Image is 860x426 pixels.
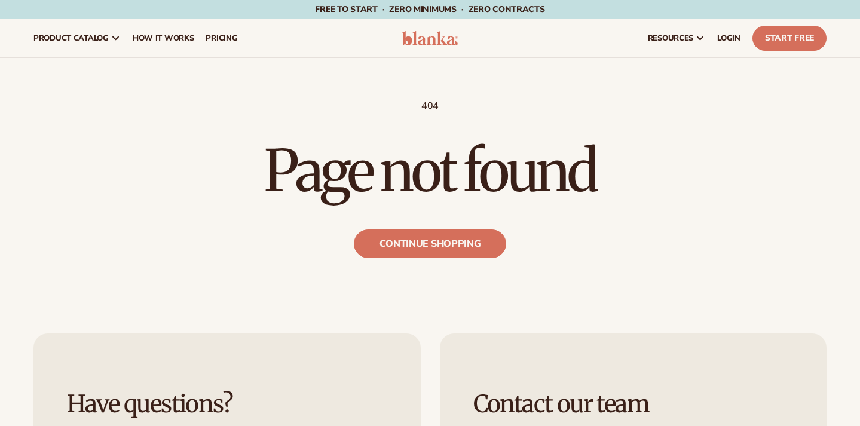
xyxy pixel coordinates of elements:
h3: Have questions? [67,391,387,417]
img: logo [402,31,458,45]
h3: Contact our team [473,391,794,417]
a: Start Free [752,26,827,51]
a: resources [642,19,711,57]
a: LOGIN [711,19,746,57]
span: Free to start · ZERO minimums · ZERO contracts [315,4,544,15]
span: LOGIN [717,33,740,43]
a: product catalog [27,19,127,57]
span: product catalog [33,33,109,43]
span: resources [648,33,693,43]
a: How It Works [127,19,200,57]
a: pricing [200,19,243,57]
span: How It Works [133,33,194,43]
a: Continue shopping [354,229,507,258]
p: 404 [33,100,827,112]
span: pricing [206,33,237,43]
h1: Page not found [33,142,827,200]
